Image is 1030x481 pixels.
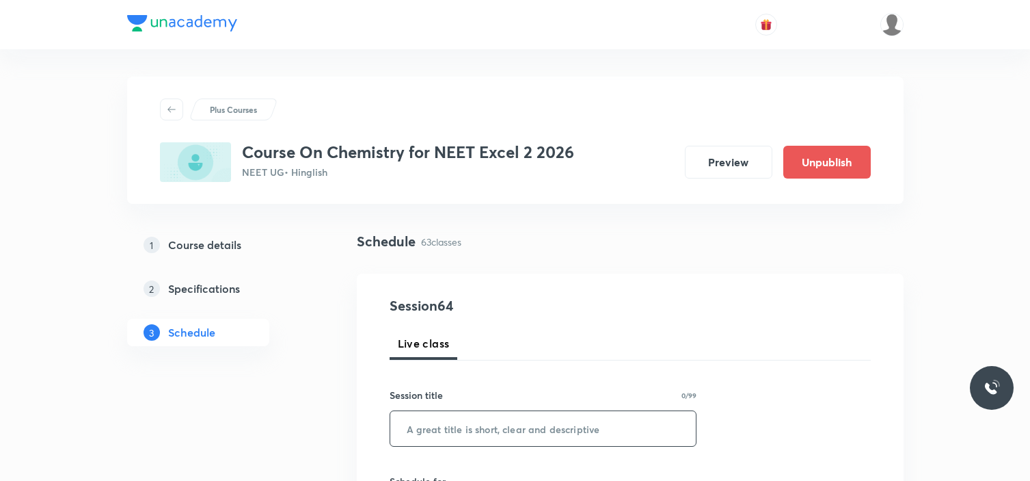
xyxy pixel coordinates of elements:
[421,235,461,249] p: 63 classes
[390,296,639,316] h4: Session 64
[127,231,313,259] a: 1Course details
[242,165,574,179] p: NEET UG • Hinglish
[760,18,772,31] img: avatar
[390,388,443,402] h6: Session title
[144,237,160,253] p: 1
[681,392,696,399] p: 0/99
[685,146,772,179] button: Preview
[210,103,257,116] p: Plus Courses
[144,324,160,341] p: 3
[783,146,871,179] button: Unpublish
[168,324,215,341] h5: Schedule
[168,281,240,297] h5: Specifications
[127,15,237,31] img: Company Logo
[984,380,1000,396] img: ttu
[398,335,450,352] span: Live class
[357,231,416,252] h4: Schedule
[755,14,777,36] button: avatar
[390,411,696,446] input: A great title is short, clear and descriptive
[127,275,313,302] a: 2Specifications
[160,142,231,182] img: BA8ADD30-4287-4FD5-89C5-A3673E6D979A_plus.png
[168,237,241,253] h5: Course details
[144,281,160,297] p: 2
[242,142,574,162] h3: Course On Chemistry for NEET Excel 2 2026
[127,15,237,35] a: Company Logo
[880,13,904,36] img: Laxmikant Ausekar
